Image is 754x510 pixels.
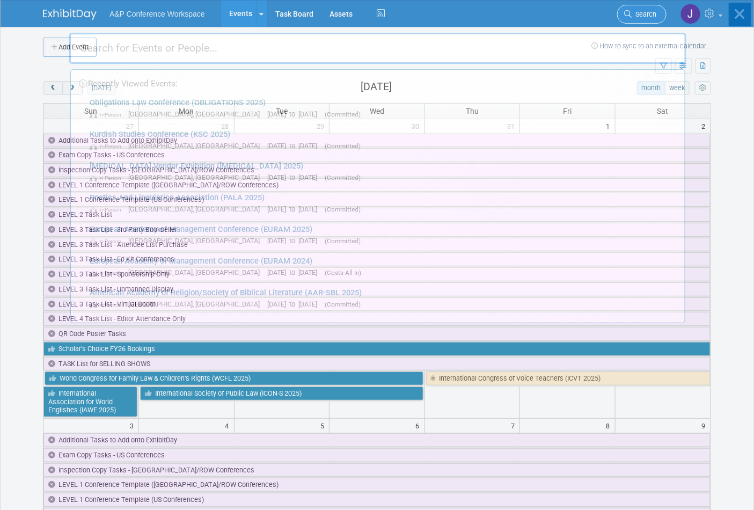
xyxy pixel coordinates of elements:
span: In-Person [90,269,126,276]
span: (Committed) [325,301,361,308]
a: European Academy of Management Conference (EURAM 2024) In-Person [GEOGRAPHIC_DATA], [GEOGRAPHIC_D... [84,251,679,282]
div: Recently Viewed Events: [76,70,679,93]
input: Search for Events or People... [69,33,686,64]
span: [DATE] to [DATE] [267,173,323,181]
span: In-Person [90,206,126,213]
span: (Committed) [325,111,361,118]
span: [GEOGRAPHIC_DATA], [GEOGRAPHIC_DATA] [128,268,265,276]
a: [MEDICAL_DATA] Vendor Exhibition ([MEDICAL_DATA] 2025) In-Person [GEOGRAPHIC_DATA], [GEOGRAPHIC_D... [84,156,679,187]
span: In-Person [90,174,126,181]
a: Kurdish Studies Conference (KSC 2025) In-Person [GEOGRAPHIC_DATA], [GEOGRAPHIC_DATA] [DATE] to [D... [84,125,679,156]
span: In-Person [90,301,126,308]
a: American Academy of Religion/Society of Biblical Literature (AAR-SBL 2025) In-Person [GEOGRAPHIC_... [84,283,679,314]
span: (Committed) [325,142,361,150]
span: In-Person [90,143,126,150]
span: (Committed) [325,174,361,181]
a: Obligations Law Conference (OBLIGATIONS 2025) In-Person [GEOGRAPHIC_DATA], [GEOGRAPHIC_DATA] [DAT... [84,93,679,124]
span: [GEOGRAPHIC_DATA], [GEOGRAPHIC_DATA] [128,237,265,245]
span: [GEOGRAPHIC_DATA], [GEOGRAPHIC_DATA] [128,110,265,118]
span: [GEOGRAPHIC_DATA], [GEOGRAPHIC_DATA] [128,173,265,181]
span: (Committed) [325,206,361,213]
span: [DATE] to [DATE] [267,237,323,245]
span: [DATE] to [DATE] [267,205,323,213]
span: [DATE] to [DATE] [267,268,323,276]
span: [GEOGRAPHIC_DATA], [GEOGRAPHIC_DATA] [128,205,265,213]
a: Poetics And Linguistics Association (PALA 2025) In-Person [GEOGRAPHIC_DATA], [GEOGRAPHIC_DATA] [D... [84,188,679,219]
span: (Committed) [325,237,361,245]
a: European Academy of Management Conference (EURAM 2025) In-Person [GEOGRAPHIC_DATA], [GEOGRAPHIC_D... [84,220,679,251]
span: [DATE] to [DATE] [267,300,323,308]
span: (Costs All In) [325,269,361,276]
span: [DATE] to [DATE] [267,110,323,118]
span: [DATE] to [DATE] [267,142,323,150]
span: In-Person [90,238,126,245]
span: [GEOGRAPHIC_DATA], [GEOGRAPHIC_DATA] [128,300,265,308]
span: [GEOGRAPHIC_DATA], [GEOGRAPHIC_DATA] [128,142,265,150]
span: In-Person [90,111,126,118]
